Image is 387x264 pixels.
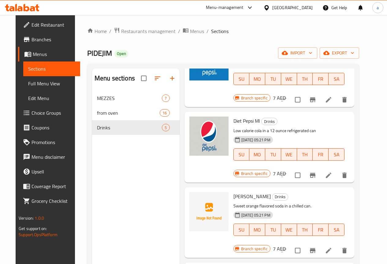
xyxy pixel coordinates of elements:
[18,120,80,135] a: Coupons
[18,164,80,179] a: Upsell
[291,93,304,106] span: Select to update
[23,61,80,76] a: Sections
[305,92,320,107] button: Branch-specific-item
[162,95,169,101] span: 7
[32,183,75,190] span: Coverage Report
[207,28,209,35] li: /
[97,124,162,131] span: Drinks
[32,168,75,175] span: Upsell
[329,73,344,85] button: SA
[19,225,47,232] span: Get support on:
[137,72,150,85] span: Select all sections
[268,150,279,159] span: TU
[281,224,297,236] button: WE
[313,224,329,236] button: FR
[114,50,128,58] div: Open
[325,49,354,57] span: export
[239,212,273,218] span: [DATE] 05:21 PM
[95,74,135,83] h2: Menu sections
[325,172,332,179] a: Edit menu item
[268,225,279,234] span: TU
[315,225,326,234] span: FR
[32,197,75,205] span: Grocery Checklist
[178,28,180,35] li: /
[32,139,75,146] span: Promotions
[329,224,344,236] button: SA
[18,194,80,208] a: Grocery Checklist
[284,225,295,234] span: WE
[233,116,260,125] span: Diet Pepsi Ml
[150,71,165,86] span: Sort sections
[291,244,304,257] span: Select to update
[305,168,320,183] button: Branch-specific-item
[189,117,229,156] img: Diet Pepsi Ml
[320,47,359,59] button: export
[23,91,80,106] a: Edit Menu
[252,150,263,159] span: MO
[239,246,270,252] span: Branch specific
[239,95,270,101] span: Branch specific
[233,202,344,210] p: Sweet orange flavored soda in a chilled can.
[313,73,329,85] button: FR
[211,28,229,35] span: Sections
[331,75,342,84] span: SA
[281,148,297,161] button: WE
[18,135,80,150] a: Promotions
[297,73,313,85] button: TH
[337,92,352,107] button: delete
[272,193,288,201] div: Drinks
[28,80,75,87] span: Full Menu View
[233,127,344,135] p: Low calorie cola in a 12 ounce refrigerated can
[249,148,265,161] button: MO
[28,95,75,102] span: Edit Menu
[300,75,311,84] span: TH
[337,168,352,183] button: delete
[273,169,286,178] h6: 7 AED
[97,109,160,117] div: from oven
[284,75,295,84] span: WE
[315,150,326,159] span: FR
[92,106,180,120] div: from oven16
[239,137,273,143] span: [DATE] 05:21 PM
[331,150,342,159] span: SA
[377,4,379,11] span: a
[18,106,80,120] a: Choice Groups
[262,118,277,125] span: Drinks
[337,243,352,258] button: delete
[233,73,250,85] button: SU
[252,75,263,84] span: MO
[32,109,75,117] span: Choice Groups
[32,153,75,161] span: Menu disclaimer
[18,47,80,61] a: Menus
[160,110,169,116] span: 16
[87,46,112,60] span: PIDEJIM
[268,75,279,84] span: TU
[265,224,281,236] button: TU
[32,124,75,131] span: Coupons
[315,75,326,84] span: FR
[313,148,329,161] button: FR
[281,73,297,85] button: WE
[283,49,312,57] span: import
[114,27,176,35] a: Restaurants management
[87,27,359,35] nav: breadcrumb
[97,95,162,102] div: MEZZES
[300,150,311,159] span: TH
[249,73,265,85] button: MO
[19,231,58,239] a: Support.OpsPlatform
[236,225,247,234] span: SU
[19,214,34,222] span: Version:
[325,96,332,103] a: Edit menu item
[239,171,270,177] span: Branch specific
[278,47,317,59] button: import
[23,76,80,91] a: Full Menu View
[32,36,75,43] span: Branches
[252,225,263,234] span: MO
[331,225,342,234] span: SA
[265,73,281,85] button: TU
[114,51,128,56] span: Open
[273,94,286,102] h6: 7 AED
[265,148,281,161] button: TU
[297,224,313,236] button: TH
